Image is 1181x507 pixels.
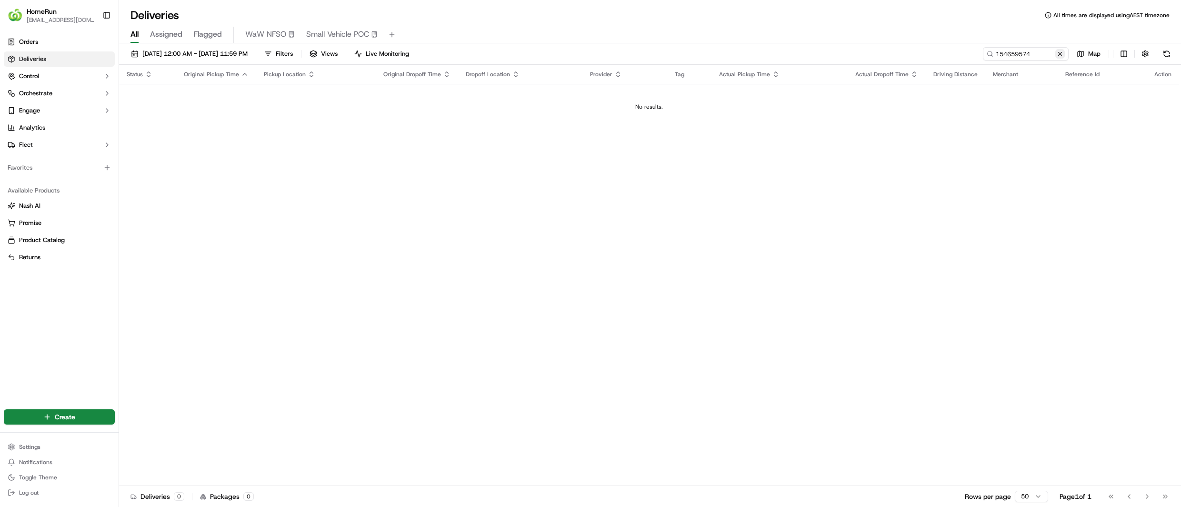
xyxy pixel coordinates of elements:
div: 0 [174,492,184,501]
span: WaW NFSO [245,29,286,40]
div: Page 1 of 1 [1060,492,1091,501]
span: Merchant [993,71,1018,78]
span: Deliveries [19,55,46,63]
span: Engage [19,106,40,115]
a: Orders [4,34,115,50]
button: Live Monitoring [350,47,413,61]
span: Original Dropoff Time [383,71,441,78]
span: Settings [19,443,40,451]
span: Orders [19,38,38,46]
span: Pickup Location [264,71,306,78]
span: Control [19,72,39,81]
div: Deliveries [130,492,184,501]
button: Engage [4,103,115,118]
span: Actual Pickup Time [719,71,770,78]
button: Log out [4,486,115,499]
button: [EMAIL_ADDRESS][DOMAIN_NAME] [27,16,95,24]
a: Promise [8,219,111,227]
span: Promise [19,219,41,227]
span: Tag [675,71,684,78]
h1: Deliveries [130,8,179,23]
span: Log out [19,489,39,497]
a: Nash AI [8,202,111,210]
p: Rows per page [965,492,1011,501]
span: Toggle Theme [19,474,57,481]
span: Dropoff Location [466,71,510,78]
a: Deliveries [4,51,115,67]
div: No results. [123,103,1175,111]
button: [DATE] 12:00 AM - [DATE] 11:59 PM [127,47,252,61]
button: Notifications [4,456,115,469]
span: Driving Distance [933,71,978,78]
span: Actual Dropoff Time [855,71,909,78]
button: Views [305,47,342,61]
button: Settings [4,440,115,454]
button: HomeRunHomeRun[EMAIL_ADDRESS][DOMAIN_NAME] [4,4,99,27]
span: Reference Id [1065,71,1100,78]
button: Refresh [1160,47,1173,61]
button: Orchestrate [4,86,115,101]
span: Views [321,50,338,58]
input: Type to search [983,47,1069,61]
span: Assigned [150,29,182,40]
span: Create [55,412,75,422]
span: Small Vehicle POC [306,29,369,40]
span: Fleet [19,141,33,149]
button: Toggle Theme [4,471,115,484]
span: Analytics [19,123,45,132]
div: Favorites [4,160,115,175]
button: Control [4,69,115,84]
span: Provider [590,71,612,78]
span: Filters [276,50,293,58]
span: All [130,29,139,40]
div: Available Products [4,183,115,198]
span: Notifications [19,458,52,466]
button: Filters [260,47,297,61]
span: Map [1088,50,1101,58]
span: Nash AI [19,202,40,210]
button: Map [1072,47,1105,61]
button: HomeRun [27,7,57,16]
span: Product Catalog [19,236,65,244]
button: Fleet [4,137,115,152]
a: Product Catalog [8,236,111,244]
img: HomeRun [8,8,23,23]
a: Analytics [4,120,115,135]
span: All times are displayed using AEST timezone [1053,11,1170,19]
div: 0 [243,492,254,501]
button: Product Catalog [4,233,115,248]
span: Original Pickup Time [184,71,239,78]
button: Nash AI [4,198,115,213]
span: Flagged [194,29,222,40]
span: Returns [19,253,40,262]
button: Create [4,409,115,425]
div: Packages [200,492,254,501]
span: Status [127,71,143,78]
a: Returns [8,253,111,262]
span: Live Monitoring [366,50,409,58]
div: Action [1154,71,1171,78]
span: Orchestrate [19,89,52,98]
span: [DATE] 12:00 AM - [DATE] 11:59 PM [142,50,248,58]
button: Promise [4,215,115,231]
button: Returns [4,250,115,265]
